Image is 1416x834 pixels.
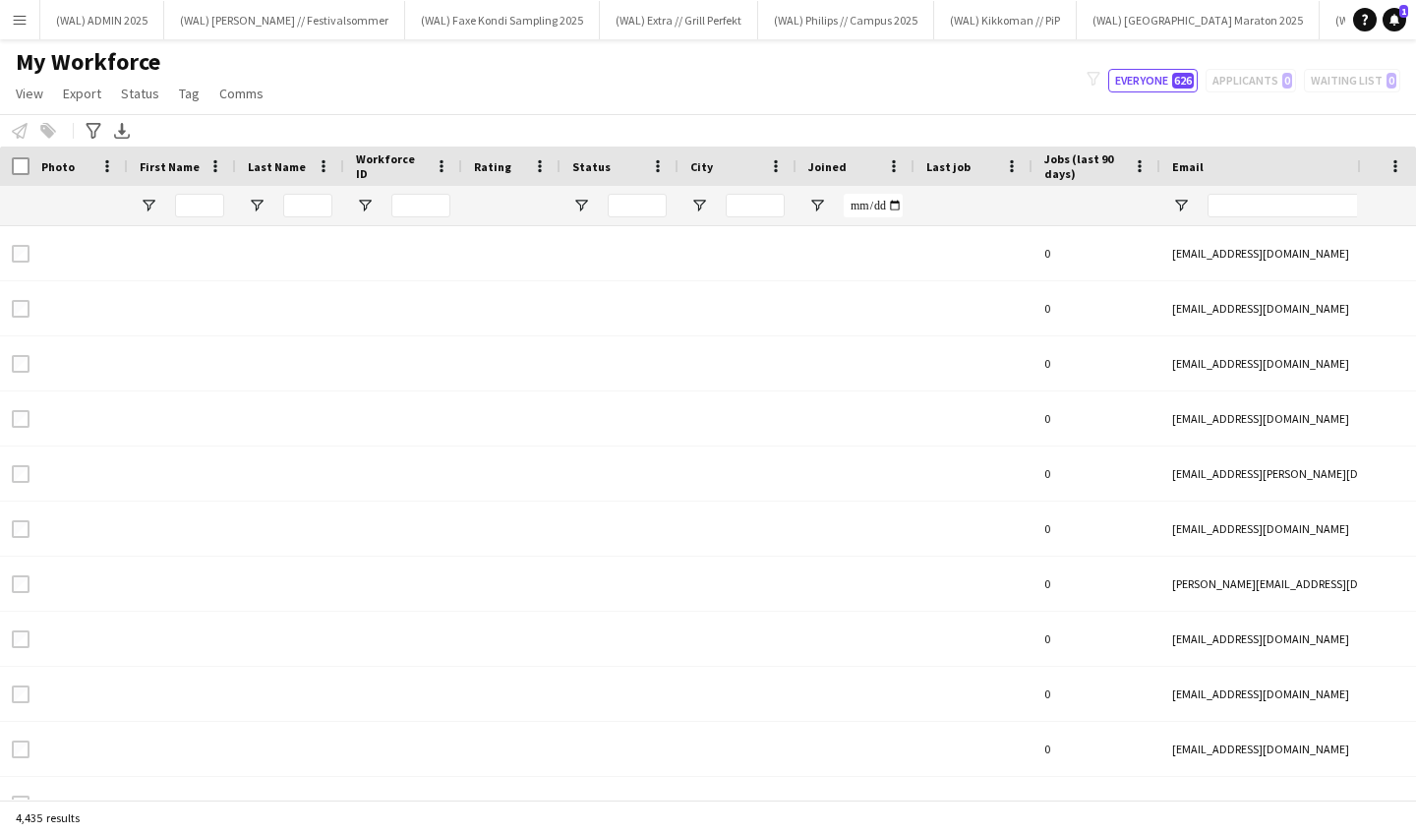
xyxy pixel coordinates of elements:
a: Export [55,81,109,106]
input: Row Selection is disabled for this row (unchecked) [12,796,29,813]
div: 0 [1032,391,1160,446]
span: Export [63,85,101,102]
span: Workforce ID [356,151,427,181]
input: Joined Filter Input [844,194,903,217]
input: Workforce ID Filter Input [391,194,450,217]
span: My Workforce [16,47,160,77]
button: Open Filter Menu [1172,197,1190,214]
span: 626 [1172,73,1194,89]
div: 0 [1032,722,1160,776]
app-action-btn: Export XLSX [110,119,134,143]
span: Joined [808,159,847,174]
a: Tag [171,81,207,106]
button: (WAL) Faxe Kondi Sampling 2025 [405,1,600,39]
button: Open Filter Menu [690,197,708,214]
a: 1 [1383,8,1406,31]
input: Status Filter Input [608,194,667,217]
span: Jobs (last 90 days) [1044,151,1125,181]
button: (WAL) [PERSON_NAME] // Festivalsommer [164,1,405,39]
div: 0 [1032,612,1160,666]
input: Row Selection is disabled for this row (unchecked) [12,630,29,648]
span: View [16,85,43,102]
span: Status [572,159,611,174]
div: 0 [1032,557,1160,611]
button: Open Filter Menu [572,197,590,214]
button: Open Filter Menu [356,197,374,214]
app-action-btn: Advanced filters [82,119,105,143]
span: Status [121,85,159,102]
input: Row Selection is disabled for this row (unchecked) [12,575,29,593]
button: Open Filter Menu [140,197,157,214]
a: Comms [211,81,271,106]
a: View [8,81,51,106]
div: 0 [1032,777,1160,831]
input: Row Selection is disabled for this row (unchecked) [12,520,29,538]
button: Everyone626 [1108,69,1198,92]
span: Rating [474,159,511,174]
input: Last Name Filter Input [283,194,332,217]
a: Status [113,81,167,106]
input: Row Selection is disabled for this row (unchecked) [12,410,29,428]
div: 0 [1032,226,1160,280]
div: 0 [1032,667,1160,721]
button: (WAL) Philips // Campus 2025 [758,1,934,39]
input: Row Selection is disabled for this row (unchecked) [12,300,29,318]
span: Last Name [248,159,306,174]
div: 0 [1032,447,1160,501]
button: (WAL) ADMIN 2025 [40,1,164,39]
button: (WAL) [GEOGRAPHIC_DATA] Maraton 2025 [1077,1,1320,39]
span: City [690,159,713,174]
input: Row Selection is disabled for this row (unchecked) [12,245,29,263]
span: Photo [41,159,75,174]
button: (WAL) Extra // Grill Perfekt [600,1,758,39]
div: 0 [1032,502,1160,556]
input: Row Selection is disabled for this row (unchecked) [12,741,29,758]
input: Row Selection is disabled for this row (unchecked) [12,355,29,373]
input: First Name Filter Input [175,194,224,217]
span: Comms [219,85,264,102]
div: 0 [1032,336,1160,390]
span: First Name [140,159,200,174]
button: Open Filter Menu [808,197,826,214]
button: (WAL) Kikkoman // PiP [934,1,1077,39]
span: 1 [1399,5,1408,18]
input: Row Selection is disabled for this row (unchecked) [12,685,29,703]
div: 0 [1032,281,1160,335]
input: Row Selection is disabled for this row (unchecked) [12,465,29,483]
button: Open Filter Menu [248,197,265,214]
span: Tag [179,85,200,102]
input: City Filter Input [726,194,785,217]
span: Last job [926,159,971,174]
span: Email [1172,159,1204,174]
